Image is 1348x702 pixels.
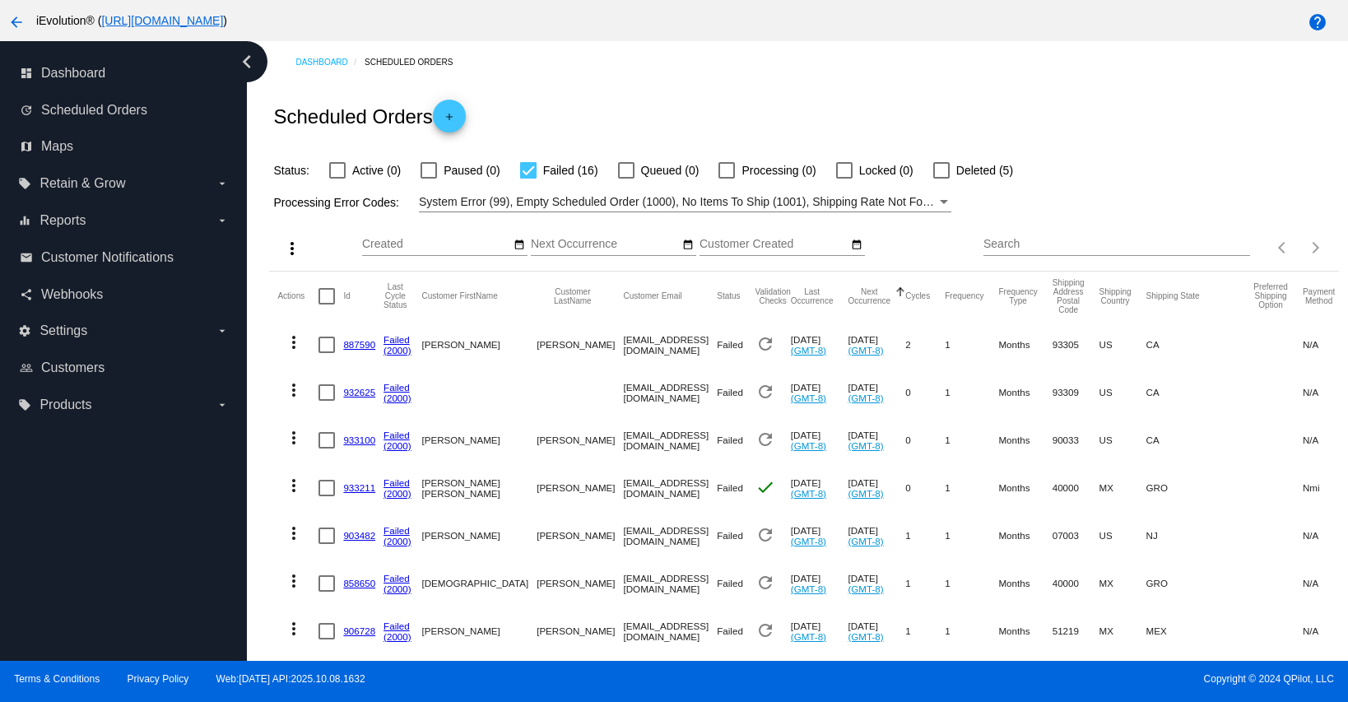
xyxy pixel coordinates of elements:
mat-cell: Months [998,416,1052,464]
span: Failed [717,435,743,445]
mat-cell: MEX [1146,607,1254,655]
button: Change sorting for Status [717,291,740,301]
mat-cell: [EMAIL_ADDRESS][DOMAIN_NAME] [624,560,718,607]
mat-cell: Months [998,369,1052,416]
mat-cell: Months [998,321,1052,369]
mat-cell: [DATE] [848,416,905,464]
span: Settings [40,323,87,338]
mat-icon: refresh [755,334,775,354]
span: Failed [717,625,743,636]
input: Next Occurrence [531,238,679,251]
a: (2000) [383,393,411,403]
mat-cell: [PERSON_NAME] [537,321,623,369]
mat-cell: 90033 [1053,416,1099,464]
mat-cell: [PERSON_NAME] [PERSON_NAME] [421,464,537,512]
a: (GMT-8) [791,440,826,451]
mat-cell: 0 [905,416,945,464]
mat-cell: GRO [1146,464,1254,512]
button: Change sorting for CustomerEmail [624,291,682,301]
a: (GMT-8) [791,536,826,546]
span: Copyright © 2024 QPilot, LLC [688,673,1334,685]
mat-icon: more_vert [282,239,302,258]
mat-icon: date_range [514,239,525,252]
mat-cell: 1 [945,321,998,369]
span: Products [40,397,91,412]
button: Change sorting for CustomerLastName [537,287,608,305]
mat-cell: US [1099,321,1146,369]
mat-icon: refresh [755,430,775,449]
mat-cell: 1 [945,369,998,416]
a: 903482 [343,530,375,541]
a: (GMT-8) [791,345,826,356]
a: dashboard Dashboard [20,60,229,86]
mat-icon: refresh [755,573,775,593]
span: Paused (0) [444,160,500,180]
a: Failed [383,477,410,488]
mat-icon: more_vert [284,380,304,400]
span: Failed [717,482,743,493]
button: Change sorting for ShippingPostcode [1053,278,1085,314]
button: Change sorting for CustomerFirstName [421,291,497,301]
mat-cell: CA [1146,416,1254,464]
a: (GMT-8) [848,583,883,594]
i: arrow_drop_down [216,214,229,227]
mat-cell: [PERSON_NAME] [537,560,623,607]
mat-cell: [DATE] [791,512,848,560]
span: Failed [717,530,743,541]
i: email [20,251,33,264]
a: update Scheduled Orders [20,97,229,123]
mat-icon: help [1308,12,1327,32]
button: Next page [1299,231,1332,264]
button: Change sorting for PaymentMethod.Type [1303,287,1335,305]
h2: Scheduled Orders [273,100,465,132]
mat-icon: check [755,477,775,497]
i: equalizer [18,214,31,227]
mat-icon: refresh [755,382,775,402]
mat-cell: [DATE] [848,321,905,369]
mat-cell: [EMAIL_ADDRESS][DOMAIN_NAME] [624,607,718,655]
mat-cell: 1 [945,464,998,512]
a: (GMT-8) [848,440,883,451]
mat-cell: 40000 [1053,464,1099,512]
a: [URL][DOMAIN_NAME] [101,14,223,27]
mat-cell: 1 [945,607,998,655]
a: Dashboard [295,49,365,75]
button: Change sorting for NextOccurrenceUtc [848,287,890,305]
span: iEvolution® ( ) [36,14,227,27]
mat-cell: 0 [905,369,945,416]
span: Failed [717,578,743,588]
mat-cell: GRO [1146,560,1254,607]
a: (2000) [383,583,411,594]
mat-cell: 1 [945,512,998,560]
i: dashboard [20,67,33,80]
mat-cell: 1 [945,416,998,464]
mat-cell: US [1099,416,1146,464]
a: (2000) [383,345,411,356]
a: (2000) [383,488,411,499]
a: (GMT-8) [791,488,826,499]
a: (GMT-8) [848,393,883,403]
a: Failed [383,621,410,631]
mat-cell: [EMAIL_ADDRESS][DOMAIN_NAME] [624,321,718,369]
mat-icon: refresh [755,525,775,545]
mat-cell: 1 [905,607,945,655]
mat-icon: more_vert [284,523,304,543]
mat-cell: CA [1146,369,1254,416]
mat-cell: [DATE] [791,607,848,655]
mat-icon: add [439,111,459,131]
mat-cell: Months [998,607,1052,655]
mat-cell: [DATE] [848,560,905,607]
mat-cell: [PERSON_NAME] [537,416,623,464]
mat-icon: refresh [755,621,775,640]
a: share Webhooks [20,281,229,308]
a: Privacy Policy [128,673,189,685]
i: local_offer [18,177,31,190]
mat-select: Filter by Processing Error Codes [419,192,951,212]
mat-cell: 93305 [1053,321,1099,369]
mat-cell: [PERSON_NAME] [537,512,623,560]
i: share [20,288,33,301]
mat-icon: more_vert [284,476,304,495]
i: chevron_left [234,49,260,75]
button: Change sorting for Frequency [945,291,983,301]
mat-cell: [DATE] [791,369,848,416]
